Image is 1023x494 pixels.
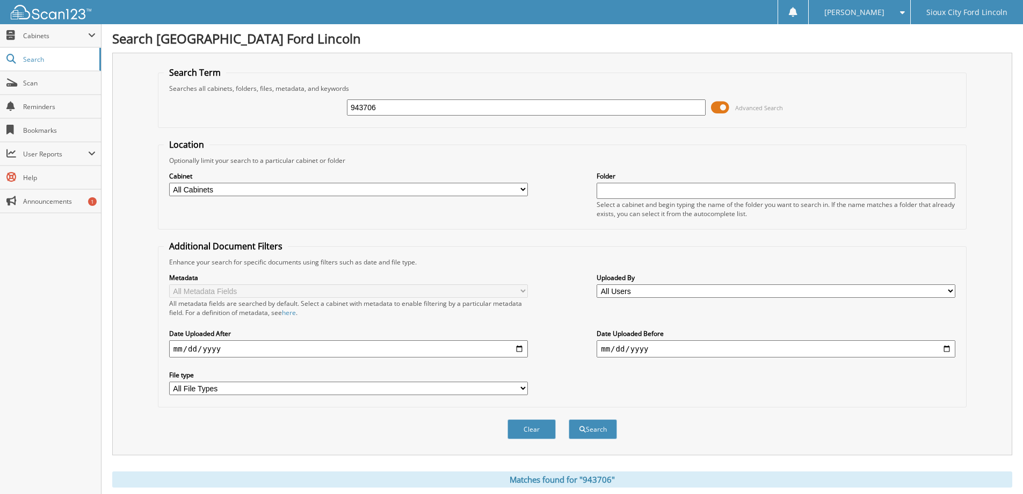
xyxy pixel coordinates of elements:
[23,31,88,40] span: Cabinets
[164,240,288,252] legend: Additional Document Filters
[926,9,1007,16] span: Sioux City Ford Lincoln
[23,149,88,159] span: User Reports
[164,257,961,267] div: Enhance your search for specific documents using filters such as date and file type.
[169,273,528,282] label: Metadata
[88,197,97,206] div: 1
[23,102,96,111] span: Reminders
[164,67,226,78] legend: Search Term
[23,173,96,182] span: Help
[597,329,955,338] label: Date Uploaded Before
[169,299,528,317] div: All metadata fields are searched by default. Select a cabinet with metadata to enable filtering b...
[507,419,556,439] button: Clear
[169,171,528,181] label: Cabinet
[169,370,528,380] label: File type
[282,308,296,317] a: here
[735,104,783,112] span: Advanced Search
[164,139,209,151] legend: Location
[824,9,884,16] span: [PERSON_NAME]
[597,200,955,218] div: Select a cabinet and begin typing the name of the folder you want to search in. If the name match...
[23,126,96,135] span: Bookmarks
[23,197,96,206] span: Announcements
[597,340,955,357] input: end
[569,419,617,439] button: Search
[23,55,94,64] span: Search
[169,340,528,357] input: start
[597,273,955,282] label: Uploaded By
[169,329,528,338] label: Date Uploaded After
[164,84,961,93] div: Searches all cabinets, folders, files, metadata, and keywords
[597,171,955,181] label: Folder
[112,30,1012,47] h1: Search [GEOGRAPHIC_DATA] Ford Lincoln
[11,5,91,19] img: scan123-logo-white.svg
[112,471,1012,488] div: Matches found for "943706"
[164,156,961,165] div: Optionally limit your search to a particular cabinet or folder
[23,78,96,88] span: Scan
